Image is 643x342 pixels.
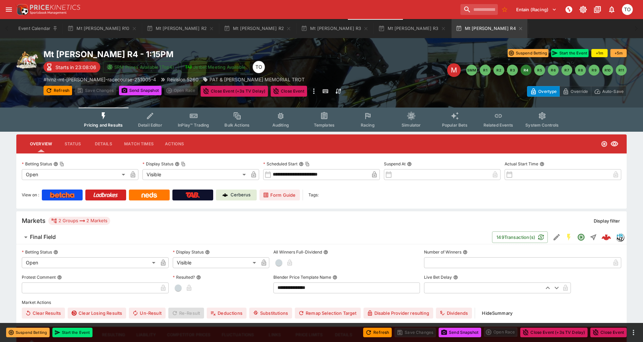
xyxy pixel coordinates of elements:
[374,19,450,38] button: Mt [PERSON_NAME] R3
[460,4,498,15] input: search
[15,3,29,16] img: PriceKinetics Logo
[196,275,201,280] button: Resulted?
[363,308,433,319] button: Disable Provider resulting
[44,49,335,60] h2: Copy To Clipboard
[466,65,627,76] nav: pagination navigation
[299,162,304,166] button: Scheduled StartCopy To Clipboard
[44,86,72,95] button: Refresh
[224,123,250,128] span: Bulk Actions
[168,308,204,319] span: Re-Result
[22,308,65,319] button: Clear Results
[175,162,180,166] button: Display StatusCopy To Clipboard
[63,19,141,38] button: Mt [PERSON_NAME] R10
[575,65,586,76] button: R8
[167,76,199,83] p: Revision 5260
[205,250,210,255] button: Display Status
[436,308,472,319] button: Dividends
[499,4,510,15] button: No Bookmarks
[525,123,559,128] span: System Controls
[30,233,56,241] h6: Final Field
[616,233,624,241] img: hrnz
[60,162,64,166] button: Copy To Clipboard
[88,136,119,152] button: Details
[159,136,190,152] button: Actions
[577,233,585,241] svg: Open
[520,328,588,337] button: Close Event (+3s TV Delay)
[424,249,461,255] p: Number of Winners
[551,49,589,57] button: Start the Event
[561,65,572,76] button: R7
[222,192,228,198] img: Cerberus
[589,65,599,76] button: R9
[512,4,561,15] button: Select Tenant
[442,123,468,128] span: Popular Bets
[323,250,328,255] button: All Winners Full-Dividend
[138,123,162,128] span: Detail Editor
[310,86,318,97] button: more
[173,257,258,268] div: Visible
[610,140,619,148] svg: Visible
[591,3,604,16] button: Documentation
[602,232,611,242] div: 90ea834b-ac46-410a-9827-9fdc71244424
[3,3,15,16] button: open drawer
[590,328,627,337] button: Close Event
[271,86,307,97] button: Close Event
[103,61,179,73] button: SRM Prices Available (Top4)
[6,328,50,337] button: Suspend Betting
[521,65,531,76] button: R4
[452,19,527,38] button: Mt [PERSON_NAME] R4
[173,249,204,255] p: Display Status
[142,161,173,167] p: Display Status
[216,190,257,200] a: Cerberus
[508,49,548,57] button: Suspend Betting
[259,190,300,200] a: Form Guide
[484,123,513,128] span: Related Events
[22,217,46,225] h5: Markets
[590,215,624,226] button: Display filter
[93,192,118,198] img: Ladbrokes
[466,65,477,76] button: SMM
[295,308,361,319] button: Remap Selection Target
[24,136,57,152] button: Overview
[30,11,67,14] img: Sportsbook Management
[591,86,627,97] button: Auto-Save
[249,308,292,319] button: Substitutions
[231,192,251,198] p: Cerberus
[463,250,468,255] button: Number of Winners
[53,250,58,255] button: Betting Status
[478,308,517,319] button: HideSummary
[22,249,52,255] p: Betting Status
[402,123,421,128] span: Simulator
[57,275,62,280] button: Protest Comment
[272,123,289,128] span: Auditing
[273,249,322,255] p: All Winners Full-Dividend
[173,274,195,280] p: Resulted?
[186,192,200,198] img: TabNZ
[492,231,548,243] button: 149Transaction(s)
[22,297,621,308] label: Market Actions
[493,65,504,76] button: R2
[505,161,538,167] p: Actual Start Time
[203,76,305,83] div: PAT & PAULINE O'REILLY MEMORIAL TROT
[601,141,608,147] svg: Open
[361,123,375,128] span: Racing
[181,61,250,73] button: Jetbet Meeting Available
[51,217,107,225] div: 2 Groups 2 Markets
[44,76,156,83] p: Copy To Clipboard
[22,257,158,268] div: Open
[209,76,305,83] p: PAT & [PERSON_NAME] MEMORIAL TROT
[606,3,618,16] button: Notifications
[447,63,461,77] div: Edit Meeting
[142,169,248,180] div: Visible
[507,65,518,76] button: R3
[559,86,591,97] button: Override
[22,190,39,200] label: View on :
[16,230,492,244] button: Final Field
[16,49,38,71] img: harness_racing.png
[616,65,627,76] button: R11
[551,231,563,243] button: Edit Detail
[14,19,62,38] button: Event Calendar
[540,162,544,166] button: Actual Start Time
[453,275,458,280] button: Live Bet Delay
[527,86,560,97] button: Overtype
